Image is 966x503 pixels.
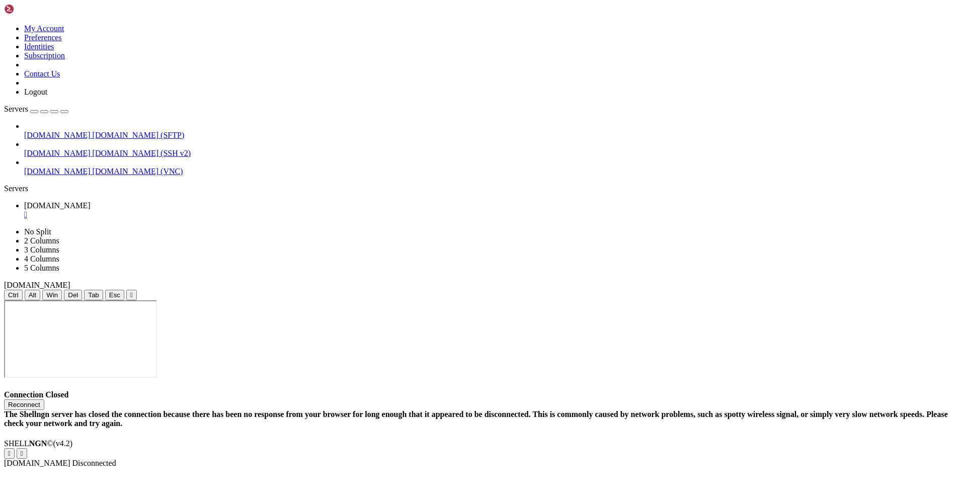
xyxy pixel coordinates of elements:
span: [DOMAIN_NAME] [24,167,91,176]
span: [DOMAIN_NAME] (SFTP) [93,131,185,139]
a: Servers [4,105,68,113]
li: [DOMAIN_NAME] [DOMAIN_NAME] (SFTP) [24,122,962,140]
span: [DOMAIN_NAME] [4,281,70,289]
a: 3 Columns [24,245,59,254]
a: Identities [24,42,54,51]
span: Tab [88,291,99,299]
div:  [8,450,11,457]
a: 5 Columns [24,264,59,272]
span: Esc [109,291,120,299]
button: Ctrl [4,290,23,300]
a: 2 Columns [24,236,59,245]
span: Win [46,291,58,299]
li: [DOMAIN_NAME] [DOMAIN_NAME] (SSH v2) [24,140,962,158]
div: Servers [4,184,962,193]
b: NGN [29,439,47,448]
button: Alt [25,290,41,300]
button: Del [64,290,82,300]
span: [DOMAIN_NAME] [24,131,91,139]
span: 4.2.0 [53,439,73,448]
a: Contact Us [24,69,60,78]
span: [DOMAIN_NAME] [24,149,91,157]
span: Disconnected [72,459,116,467]
li: [DOMAIN_NAME] [DOMAIN_NAME] (VNC) [24,158,962,176]
span: [DOMAIN_NAME] [4,459,70,467]
span: Del [68,291,78,299]
a: No Split [24,227,51,236]
button:  [126,290,137,300]
span: [DOMAIN_NAME] (SSH v2) [93,149,191,157]
span: Servers [4,105,28,113]
button:  [4,448,15,459]
a:  [24,210,962,219]
a: Logout [24,88,47,96]
span: Ctrl [8,291,19,299]
img: Shellngn [4,4,62,14]
div:  [21,450,23,457]
span: Alt [29,291,37,299]
span: [DOMAIN_NAME] [24,201,91,210]
a: [DOMAIN_NAME] [DOMAIN_NAME] (SFTP) [24,131,962,140]
button: Reconnect [4,399,44,410]
button:  [17,448,27,459]
a: Preferences [24,33,62,42]
button: Win [42,290,62,300]
a: h.ycloud.info [24,201,962,219]
a: [DOMAIN_NAME] [DOMAIN_NAME] (SSH v2) [24,149,962,158]
span: SHELL © [4,439,72,448]
a: Subscription [24,51,65,60]
button: Tab [84,290,103,300]
span: Connection Closed [4,390,68,399]
button: Esc [105,290,124,300]
div: The Shellngn server has closed the connection because there has been no response from your browse... [4,410,962,428]
a: 4 Columns [24,255,59,263]
span: [DOMAIN_NAME] (VNC) [93,167,183,176]
div:  [130,291,133,299]
a: [DOMAIN_NAME] [DOMAIN_NAME] (VNC) [24,167,962,176]
a: My Account [24,24,64,33]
